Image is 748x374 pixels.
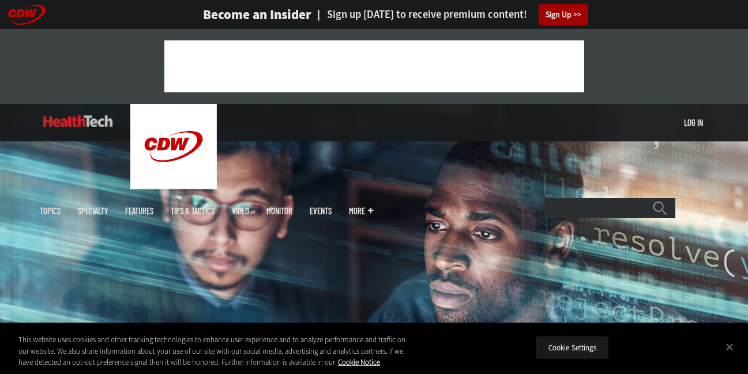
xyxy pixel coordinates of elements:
[40,207,61,215] span: Topics
[171,207,215,215] a: Tips & Tactics
[130,104,217,189] img: Home
[539,4,588,25] a: Sign Up
[717,334,742,360] button: Close
[160,8,311,21] a: Become an Insider
[684,117,703,128] a: Log in
[349,207,373,215] span: More
[266,207,292,215] a: MonITor
[164,40,584,92] iframe: advertisement
[18,334,411,368] div: This website uses cookies and other tracking technologies to enhance user experience and to analy...
[78,207,108,215] span: Specialty
[43,115,113,127] img: Home
[536,336,608,359] button: Cookie Settings
[203,8,311,21] h3: Become an Insider
[125,207,153,215] a: Features
[338,357,380,367] a: More information about your privacy
[684,117,703,129] div: User menu
[130,180,217,192] a: CDW
[311,9,527,20] a: Sign up [DATE] to receive premium content!
[310,207,332,215] a: Events
[232,207,249,215] a: Video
